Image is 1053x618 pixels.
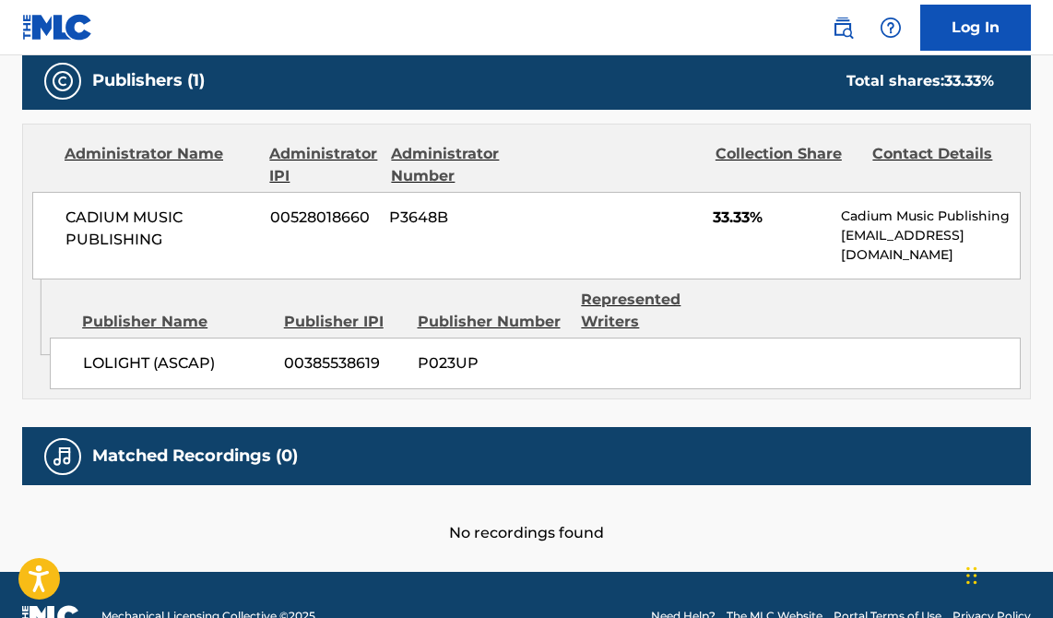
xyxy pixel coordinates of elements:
a: Public Search [824,9,861,46]
span: 33.33 % [944,72,994,89]
div: Administrator IPI [269,143,377,187]
div: Collection Share [716,143,859,187]
div: No recordings found [22,485,1031,544]
span: LOLIGHT (ASCAP) [83,352,270,374]
h5: Publishers (1) [92,70,205,91]
span: CADIUM MUSIC PUBLISHING [65,207,256,251]
div: Contact Details [872,143,1016,187]
span: 00528018660 [270,207,375,229]
p: Cadium Music Publishing [841,207,1020,226]
div: Publisher IPI [284,311,404,333]
h5: Matched Recordings (0) [92,446,298,467]
div: Total shares: [846,70,994,92]
img: search [832,17,854,39]
div: Represented Writers [581,289,731,333]
p: [EMAIL_ADDRESS][DOMAIN_NAME] [841,226,1020,265]
img: Matched Recordings [52,446,74,468]
span: P3648B [389,207,532,229]
img: MLC Logo [22,14,93,41]
div: Administrator Number [391,143,535,187]
div: Publisher Number [418,311,568,333]
img: help [880,17,902,39]
a: Log In [920,5,1031,51]
div: Help [872,9,909,46]
span: 33.33% [713,207,827,229]
span: 00385538619 [284,352,404,374]
div: Administrator Name [65,143,255,187]
div: Publisher Name [82,311,270,333]
div: Drag [966,548,977,603]
iframe: Chat Widget [961,529,1053,618]
span: P023UP [418,352,568,374]
img: Publishers [52,70,74,92]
